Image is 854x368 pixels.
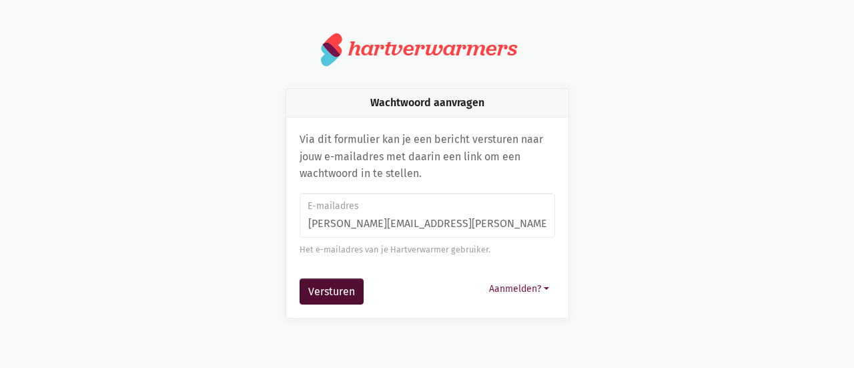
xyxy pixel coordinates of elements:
[300,193,555,305] form: Wachtwoord aanvragen
[308,199,546,214] label: E-mailadres
[300,279,364,305] button: Versturen
[300,131,555,182] p: Via dit formulier kan je een bericht versturen naar jouw e-mailadres met daarin een link om een w...
[348,36,517,61] div: hartverwarmers
[321,32,533,67] a: hartverwarmers
[286,89,568,118] div: Wachtwoord aanvragen
[321,32,343,67] img: logo.svg
[483,279,555,299] button: Aanmelden?
[300,243,555,256] div: Het e-mailadres van je Hartverwarmer gebruiker.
